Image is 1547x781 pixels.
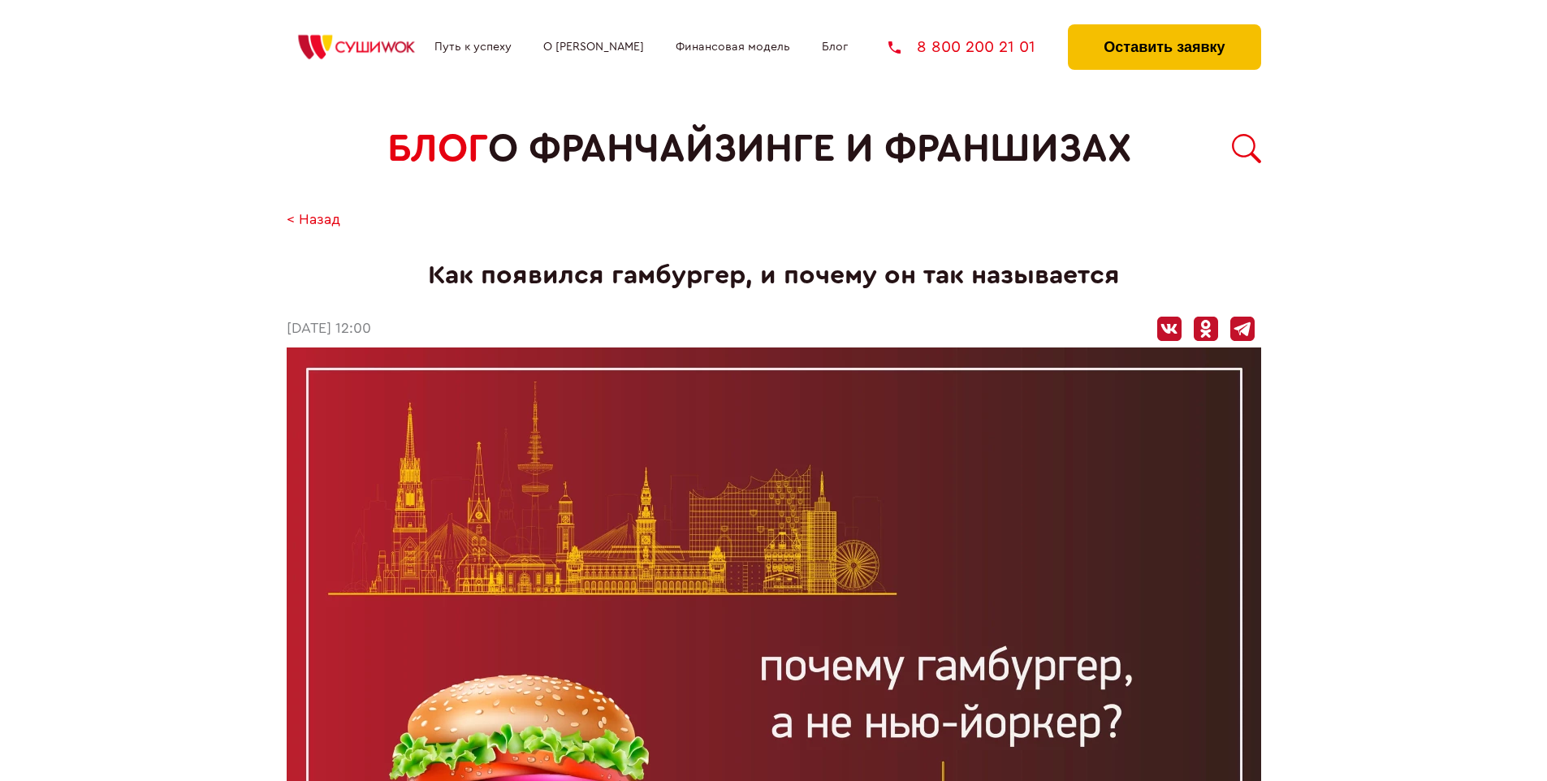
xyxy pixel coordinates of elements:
span: БЛОГ [387,127,488,171]
a: Путь к успеху [434,41,512,54]
span: 8 800 200 21 01 [917,39,1035,55]
a: О [PERSON_NAME] [543,41,644,54]
h1: Как появился гамбургер, и почему он так называется [287,261,1261,291]
a: 8 800 200 21 01 [888,39,1035,55]
time: [DATE] 12:00 [287,321,371,338]
a: Финансовая модель [676,41,790,54]
button: Оставить заявку [1068,24,1260,70]
a: Блог [822,41,848,54]
a: < Назад [287,212,340,229]
span: о франчайзинге и франшизах [488,127,1131,171]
